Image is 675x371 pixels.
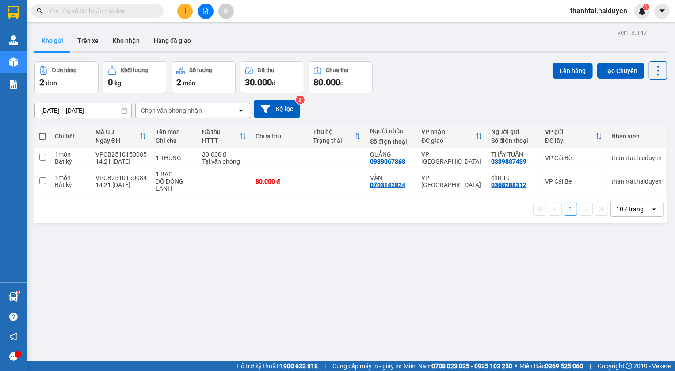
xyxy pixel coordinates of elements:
div: ĐỒ ĐÔNG LẠNH [156,178,193,192]
div: 30.000 đ [202,151,247,158]
img: solution-icon [9,80,18,89]
button: Lên hàng [553,63,593,79]
span: 2 [176,77,181,88]
button: Tạo Chuyến [597,63,644,79]
div: 14:21 [DATE] [95,181,147,188]
div: Bất kỳ [55,158,87,165]
span: đ [340,80,344,87]
div: 14:21 [DATE] [95,158,147,165]
span: kg [114,80,121,87]
button: Đã thu30.000đ [240,61,304,93]
button: 1 [564,203,577,216]
div: 1 THÙNG [156,154,193,161]
div: Khối lượng [121,67,148,73]
span: đơn [46,80,57,87]
div: thanhtai.haiduyen [611,154,662,161]
span: Miền Nam [404,361,512,371]
span: 30.000 [245,77,272,88]
div: Ngày ĐH [95,137,140,144]
span: search [37,8,43,14]
strong: 0708 023 035 - 0935 103 250 [431,363,512,370]
img: warehouse-icon [9,57,18,67]
button: Hàng đã giao [147,30,198,51]
span: | [324,361,326,371]
div: VP Cái Bè [545,154,603,161]
button: file-add [198,4,214,19]
strong: 0369 525 060 [545,363,583,370]
div: Số lượng [189,67,212,73]
div: VPCB2510150085 [95,151,147,158]
div: Thu hộ [313,128,355,135]
span: caret-down [658,7,666,15]
div: THẦY TUẤN [492,151,536,158]
div: 1 món [55,174,87,181]
th: Toggle SortBy [541,125,607,148]
button: Kho gửi [34,30,70,51]
div: VP nhận [421,128,475,135]
img: warehouse-icon [9,35,18,45]
span: thanhtai.haiduyen [563,5,634,16]
div: ver 1.8.147 [618,28,647,38]
div: Chọn văn phòng nhận [141,106,202,115]
div: Người nhận [370,127,412,134]
div: Bất kỳ [55,181,87,188]
div: Chưa thu [326,67,349,73]
sup: 2 [296,96,305,104]
th: Toggle SortBy [309,125,366,148]
div: 1 món [55,151,87,158]
span: plus [182,8,188,14]
span: 0 [108,77,113,88]
div: Tên món [156,128,193,135]
div: ĐC lấy [545,137,595,144]
div: VP [GEOGRAPHIC_DATA] [421,174,482,188]
img: icon-new-feature [638,7,646,15]
div: QUẢNG [370,151,412,158]
span: file-add [202,8,209,14]
sup: 1 [643,4,649,10]
div: Trạng thái [313,137,355,144]
button: Bộ lọc [254,100,300,118]
div: Đã thu [258,67,274,73]
button: plus [177,4,193,19]
div: 1 BAO [156,171,193,178]
span: ⚪️ [515,364,517,368]
button: aim [218,4,234,19]
input: Tìm tên, số ĐT hoặc mã đơn [49,6,153,16]
div: Chưa thu [256,133,304,140]
div: ĐC giao [421,137,475,144]
span: 80.000 [313,77,340,88]
span: copyright [626,363,632,369]
div: 10 / trang [616,205,644,214]
div: HTTT [202,137,240,144]
div: Mã GD [95,128,140,135]
div: VP Cái Bè [545,178,603,185]
div: Đã thu [202,128,240,135]
div: VPCB2510150084 [95,174,147,181]
div: Đơn hàng [52,67,76,73]
button: Trên xe [70,30,106,51]
button: Kho nhận [106,30,147,51]
div: Ghi chú [156,137,193,144]
div: Số điện thoại [370,138,412,145]
div: Tại văn phòng [202,158,247,165]
div: Nhân viên [611,133,662,140]
span: question-circle [9,313,18,321]
span: Hỗ trợ kỹ thuật: [236,361,318,371]
span: aim [223,8,229,14]
div: VĂN [370,174,412,181]
button: Chưa thu80.000đ [309,61,373,93]
span: notification [9,333,18,341]
span: 2 [39,77,44,88]
div: Người gửi [492,128,536,135]
th: Toggle SortBy [198,125,251,148]
span: Cung cấp máy in - giấy in: [332,361,401,371]
button: Khối lượng0kg [103,61,167,93]
div: 80.000 đ [256,178,304,185]
div: 0339887439 [492,158,527,165]
svg: open [651,206,658,213]
span: message [9,352,18,361]
span: đ [272,80,275,87]
span: 1 [644,4,648,10]
div: 0939067868 [370,158,405,165]
span: Miền Bắc [519,361,583,371]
